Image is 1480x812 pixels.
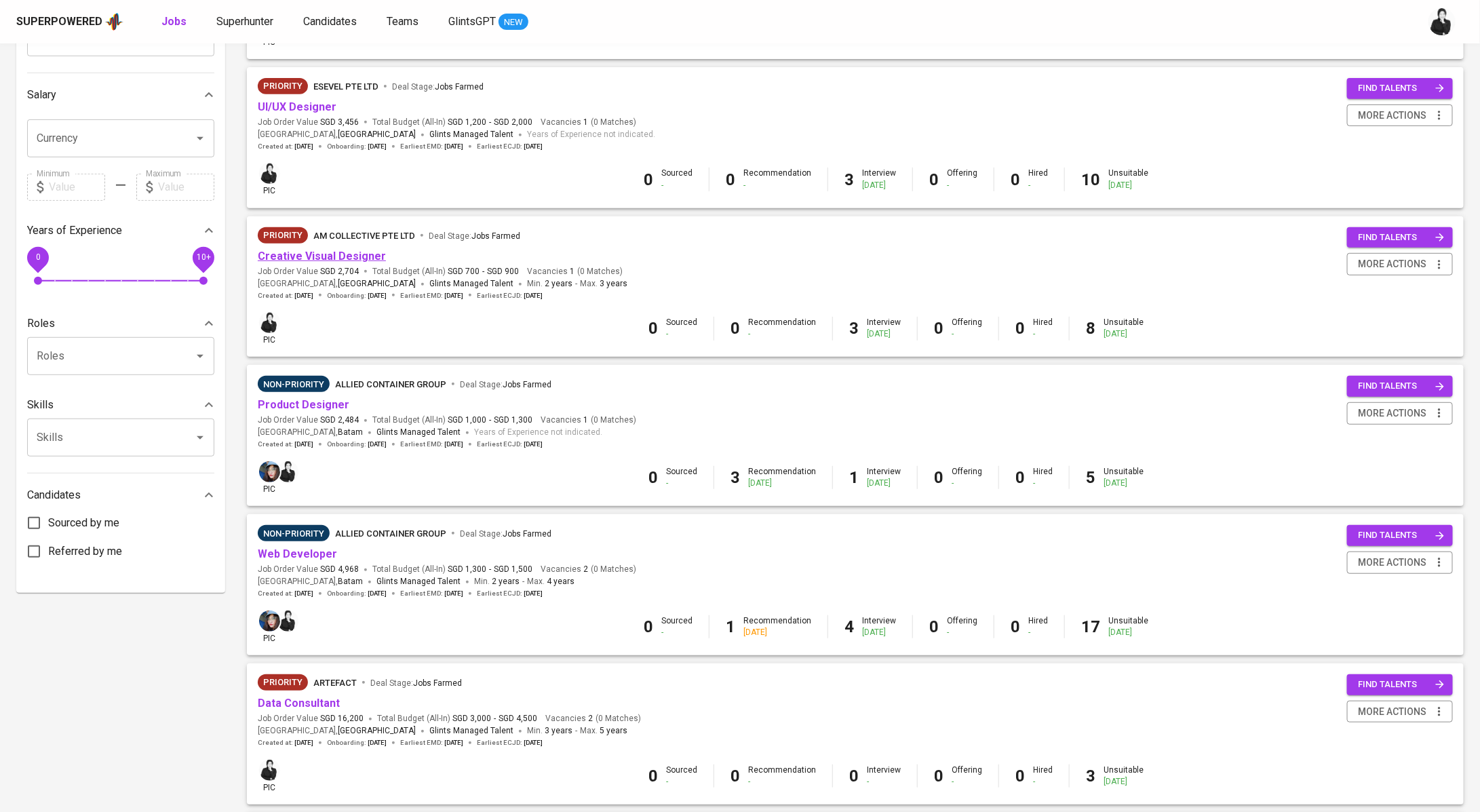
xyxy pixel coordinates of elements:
span: [DATE] [524,291,543,301]
span: Created at : [258,440,313,449]
b: 3 [844,170,854,189]
div: - [1028,627,1048,638]
div: - [947,180,977,191]
div: Candidates [27,482,214,509]
span: Max. [527,577,575,586]
span: Non-Priority [258,527,330,541]
span: find talents [1358,81,1445,96]
span: 2 years [492,577,520,586]
div: - [666,776,697,788]
span: Total Budget (All-In) [372,414,532,426]
div: Interview [862,615,896,638]
span: Years of Experience not indicated. [527,128,655,142]
span: Jobs Farmed [503,380,551,389]
span: [GEOGRAPHIC_DATA] [338,724,416,738]
div: Sourced [661,615,693,638]
span: 0 [35,252,40,262]
span: [GEOGRAPHIC_DATA] , [258,575,363,589]
b: 0 [929,170,939,189]
span: NEW [499,16,528,29]
span: Jobs Farmed [435,82,484,92]
div: - [748,776,816,788]
span: [GEOGRAPHIC_DATA] , [258,426,363,440]
div: - [952,776,982,788]
span: Glints Managed Talent [376,577,461,586]
span: [GEOGRAPHIC_DATA] , [258,128,416,142]
span: Earliest ECJD : [477,291,543,301]
div: Years of Experience [27,217,214,244]
span: [DATE] [368,291,387,301]
div: Sourced [661,168,693,191]
span: Glints Managed Talent [429,130,513,139]
div: - [1028,180,1048,191]
span: SGD 700 [448,266,480,277]
a: Web Developer [258,547,337,560]
span: [DATE] [368,440,387,449]
span: SGD 1,000 [448,414,486,426]
span: Deal Stage : [460,380,551,389]
img: medwi@glints.com [259,760,280,781]
b: 3 [849,319,859,338]
span: - [482,266,484,277]
div: Sourced [666,317,697,340]
div: [DATE] [1108,180,1148,191]
span: Created at : [258,738,313,748]
span: SGD 4,500 [499,713,537,724]
span: Vacancies ( 0 Matches ) [541,117,636,128]
a: Product Designer [258,398,349,411]
button: find talents [1347,227,1453,248]
span: 3 years [600,279,627,288]
span: Priority [258,79,308,93]
span: Batam [338,575,363,589]
span: [DATE] [524,142,543,151]
div: [DATE] [1104,328,1144,340]
span: Glints Managed Talent [376,427,461,437]
span: more actions [1358,405,1426,422]
div: - [1033,776,1053,788]
div: Offering [952,317,982,340]
span: Job Order Value [258,414,359,426]
span: SGD 4,968 [320,564,359,575]
span: 10+ [196,252,210,262]
span: find talents [1358,677,1445,693]
span: Job Order Value [258,564,359,575]
div: New Job received from Demand Team [258,227,308,244]
p: Skills [27,397,54,413]
span: [GEOGRAPHIC_DATA] [338,128,416,142]
span: 2 years [545,279,572,288]
div: Offering [952,466,982,489]
div: - [867,776,901,788]
span: Created at : [258,142,313,151]
p: Salary [27,87,56,103]
div: [DATE] [1104,776,1144,788]
div: - [748,328,816,340]
span: Artefact [313,678,357,688]
input: Value [158,174,214,201]
b: 3 [1086,767,1095,786]
div: Unsuitable [1108,615,1148,638]
div: Skills [27,391,214,419]
div: pic [258,311,281,346]
span: Jobs Farmed [503,529,551,539]
p: Candidates [27,487,81,503]
b: 17 [1081,617,1100,636]
span: Candidates [303,15,357,28]
span: Jobs Farmed [413,678,462,688]
span: SGD 16,200 [320,713,364,724]
span: Glints Managed Talent [429,726,513,735]
span: [DATE] [294,291,313,301]
div: Sourced [666,466,697,489]
div: Hired [1033,466,1053,489]
div: - [661,180,693,191]
span: SGD 1,200 [448,117,486,128]
span: Referred by me [48,543,122,560]
a: Superpoweredapp logo [16,12,123,32]
div: Offering [952,765,982,788]
span: Vacancies ( 0 Matches ) [545,713,641,724]
div: [DATE] [743,627,811,638]
span: GlintsGPT [448,15,496,28]
span: Vacancies ( 0 Matches ) [527,266,623,277]
span: Earliest EMD : [400,738,463,748]
div: pic [258,609,281,644]
div: Unsuitable [1108,168,1148,191]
